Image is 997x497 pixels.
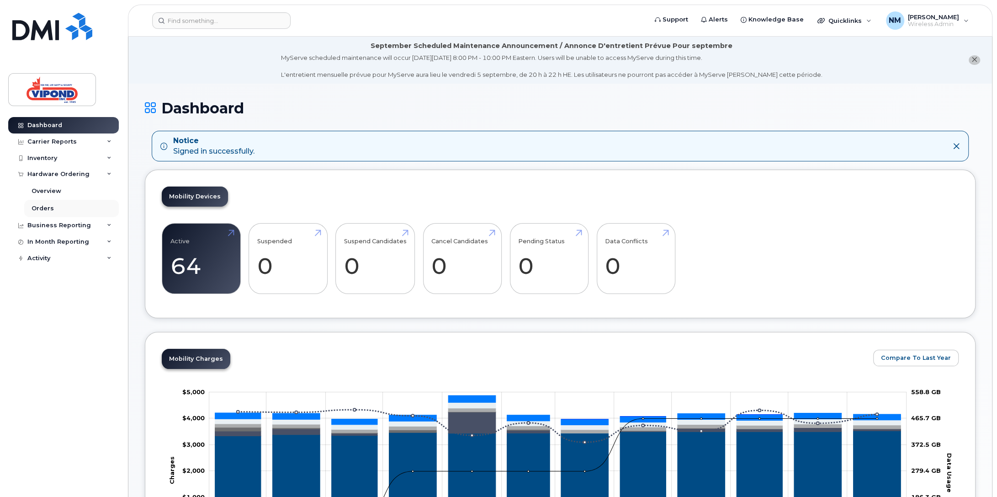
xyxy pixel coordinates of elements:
[911,467,941,474] tspan: 279.4 GB
[969,55,980,65] button: close notification
[281,53,822,79] div: MyServe scheduled maintenance will occur [DATE][DATE] 8:00 PM - 10:00 PM Eastern. Users will be u...
[371,41,732,51] div: September Scheduled Maintenance Announcement / Annonce D'entretient Prévue Pour septembre
[911,414,941,422] tspan: 465.7 GB
[173,136,255,157] div: Signed in successfully.
[170,229,232,289] a: Active 64
[215,412,901,436] g: Roaming
[182,467,205,474] g: $0
[182,414,205,422] tspan: $4,000
[431,229,493,289] a: Cancel Candidates 0
[945,453,953,492] tspan: Data Usage
[182,441,205,448] tspan: $3,000
[911,388,941,395] tspan: 558.8 GB
[182,441,205,448] g: $0
[182,467,205,474] tspan: $2,000
[182,388,205,395] g: $0
[881,353,951,362] span: Compare To Last Year
[168,456,175,484] tspan: Charges
[182,388,205,395] tspan: $5,000
[145,100,976,116] h1: Dashboard
[162,187,228,207] a: Mobility Devices
[162,349,230,369] a: Mobility Charges
[257,229,319,289] a: Suspended 0
[518,229,580,289] a: Pending Status 0
[182,414,205,422] g: $0
[173,136,255,146] strong: Notice
[911,441,941,448] tspan: 372.5 GB
[873,350,959,366] button: Compare To Last Year
[344,229,407,289] a: Suspend Candidates 0
[605,229,667,289] a: Data Conflicts 0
